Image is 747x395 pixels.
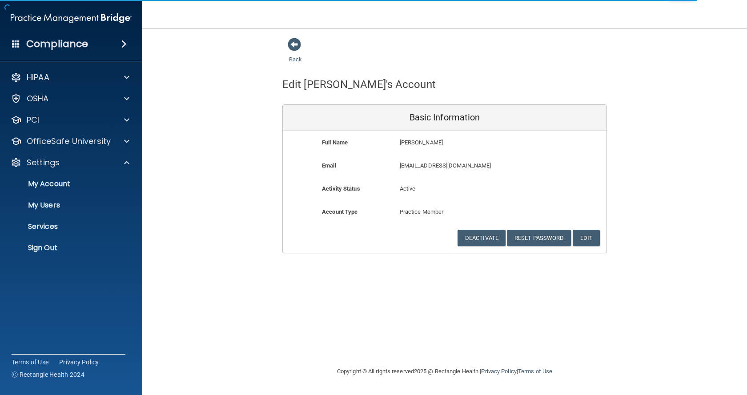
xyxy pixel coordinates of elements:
div: Basic Information [283,105,606,131]
p: Services [6,222,127,231]
b: Account Type [322,208,357,215]
h4: Compliance [26,38,88,50]
b: Email [322,162,336,169]
p: Settings [27,157,60,168]
a: Terms of Use [518,368,552,375]
a: PCI [11,115,129,125]
p: PCI [27,115,39,125]
p: Active [400,184,490,194]
p: Sign Out [6,243,127,252]
button: Deactivate [458,230,506,246]
button: Reset Password [507,230,571,246]
div: Copyright © All rights reserved 2025 @ Rectangle Health | | [282,357,607,386]
a: OfficeSafe University [11,136,129,147]
a: Privacy Policy [481,368,516,375]
span: Ⓒ Rectangle Health 2024 [12,370,84,379]
p: Practice Member [400,207,490,217]
a: Terms of Use [12,358,48,367]
p: My Users [6,201,127,210]
p: [EMAIL_ADDRESS][DOMAIN_NAME] [400,160,542,171]
a: OSHA [11,93,129,104]
p: My Account [6,180,127,188]
p: OSHA [27,93,49,104]
a: Settings [11,157,129,168]
p: [PERSON_NAME] [400,137,542,148]
b: Full Name [322,139,348,146]
p: HIPAA [27,72,49,83]
b: Activity Status [322,185,360,192]
h4: Edit [PERSON_NAME]'s Account [282,79,436,90]
a: Back [289,45,302,63]
a: Privacy Policy [59,358,99,367]
a: HIPAA [11,72,129,83]
p: OfficeSafe University [27,136,111,147]
button: Edit [573,230,600,246]
img: PMB logo [11,9,132,27]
